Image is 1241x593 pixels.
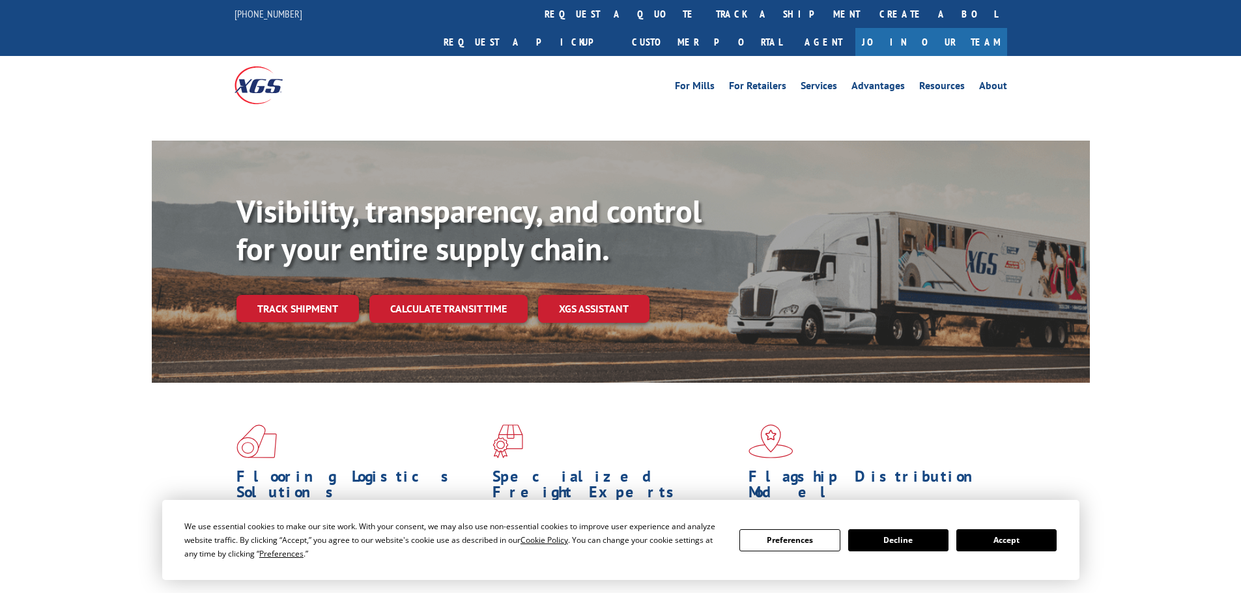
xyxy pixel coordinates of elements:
[792,28,855,56] a: Agent
[855,28,1007,56] a: Join Our Team
[369,295,528,323] a: Calculate transit time
[739,529,840,551] button: Preferences
[236,469,483,506] h1: Flooring Logistics Solutions
[979,81,1007,95] a: About
[235,7,302,20] a: [PHONE_NUMBER]
[236,424,277,458] img: xgs-icon-total-supply-chain-intelligence-red
[848,529,949,551] button: Decline
[851,81,905,95] a: Advantages
[434,28,622,56] a: Request a pickup
[538,295,649,323] a: XGS ASSISTANT
[749,469,995,506] h1: Flagship Distribution Model
[162,500,1079,580] div: Cookie Consent Prompt
[729,81,786,95] a: For Retailers
[236,295,359,322] a: Track shipment
[492,424,523,458] img: xgs-icon-focused-on-flooring-red
[675,81,715,95] a: For Mills
[801,81,837,95] a: Services
[956,529,1057,551] button: Accept
[749,424,793,458] img: xgs-icon-flagship-distribution-model-red
[492,469,739,506] h1: Specialized Freight Experts
[236,191,702,269] b: Visibility, transparency, and control for your entire supply chain.
[184,519,724,560] div: We use essential cookies to make our site work. With your consent, we may also use non-essential ...
[919,81,965,95] a: Resources
[622,28,792,56] a: Customer Portal
[521,534,568,545] span: Cookie Policy
[259,548,304,559] span: Preferences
